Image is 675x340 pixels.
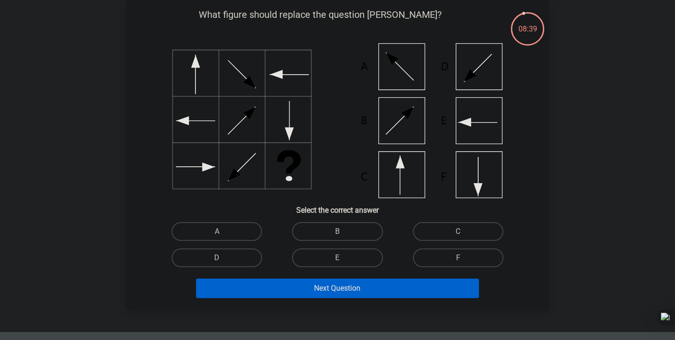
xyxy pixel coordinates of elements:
[292,222,382,241] label: B
[141,198,534,215] h6: Select the correct answer
[196,278,480,298] button: Next Question
[172,222,262,241] label: A
[413,222,503,241] label: C
[172,248,262,267] label: D
[510,11,545,35] div: 08:39
[292,248,382,267] label: E
[413,248,503,267] label: F
[141,8,499,36] p: What figure should replace the question [PERSON_NAME]?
